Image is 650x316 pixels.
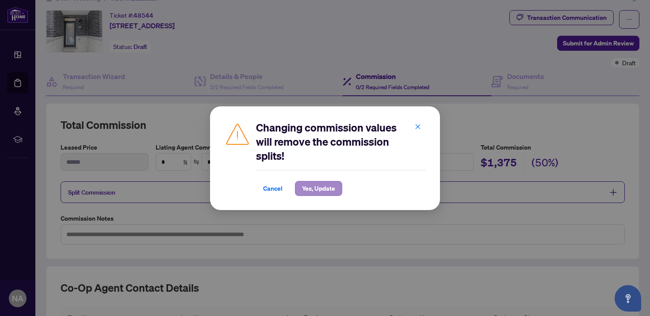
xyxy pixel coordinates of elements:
[295,181,342,196] button: Yes, Update
[415,124,421,130] span: close
[263,181,283,196] span: Cancel
[302,181,335,196] span: Yes, Update
[256,181,290,196] button: Cancel
[615,285,641,312] button: Open asap
[256,120,426,163] h2: Changing commission values will remove the commission splits!
[224,120,251,147] img: Caution Icon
